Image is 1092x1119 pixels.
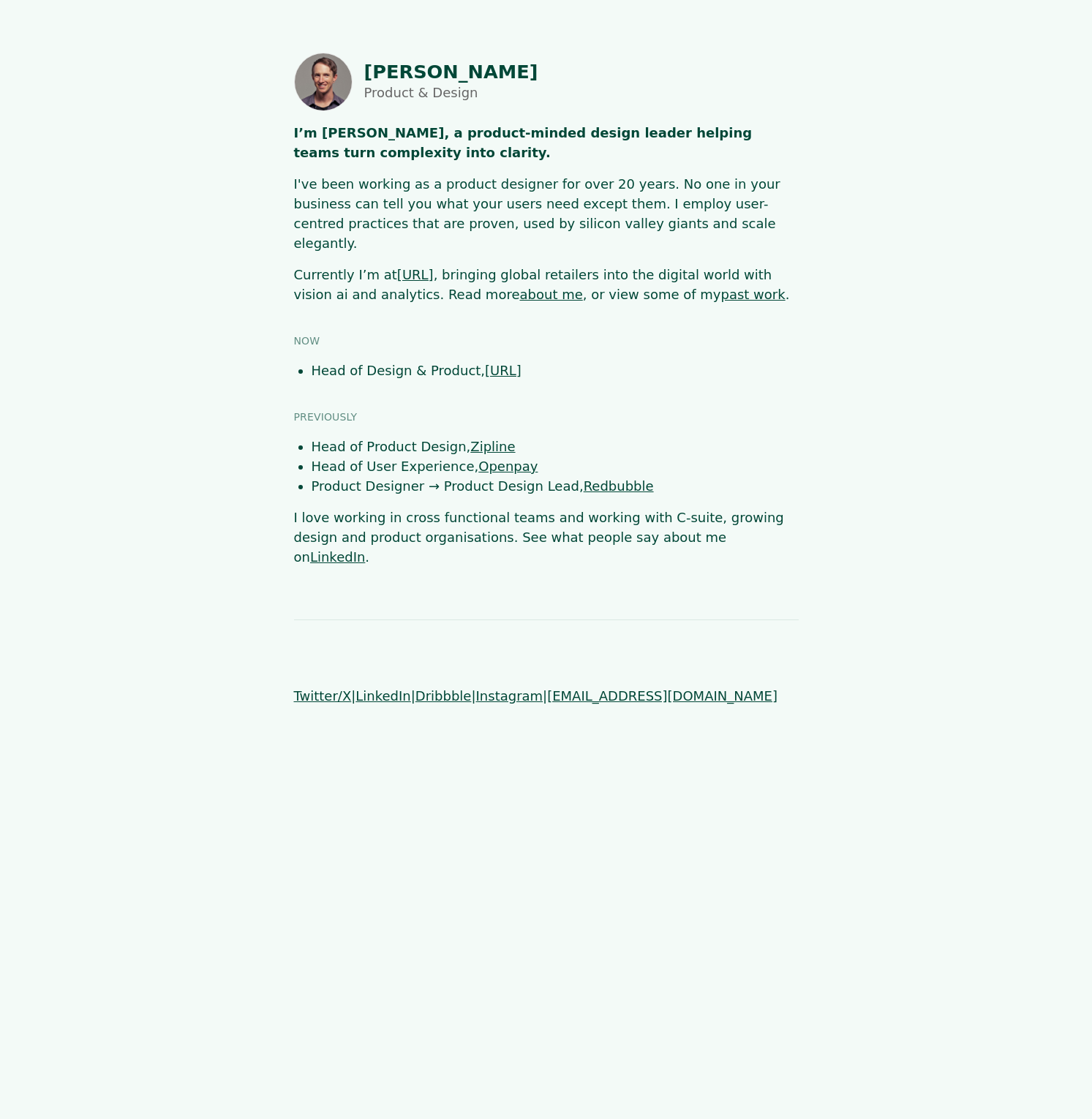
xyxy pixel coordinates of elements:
a: Instagram [476,688,543,704]
h3: Now [294,334,799,349]
a: Openpay [478,459,538,474]
li: Product Designer → Product Design Lead, [312,476,799,496]
a: LinkedIn [310,549,365,565]
li: Head of User Experience, [312,456,799,476]
a: Zipline [470,439,515,454]
strong: I’m [PERSON_NAME], a product-minded design leader helping teams turn complexity into clarity. [294,125,753,160]
a: [URL] [397,267,434,282]
h3: Previously [294,410,799,425]
img: Photo of Shaun Byrne [294,53,353,111]
a: [URL] [485,363,521,378]
p: Product & Design [364,83,538,102]
p: | | | | [294,686,799,706]
a: Redbubble [584,478,654,494]
p: Currently I’m at , bringing global retailers into the digital world with vision ai and analytics.... [294,265,799,304]
a: past work [721,287,786,302]
a: LinkedIn [355,688,410,704]
a: [EMAIL_ADDRESS][DOMAIN_NAME] [547,688,777,704]
li: Head of Design & Product, [312,361,799,380]
p: I've been working as a product designer for over 20 years. No one in your business can tell you w... [294,174,799,253]
h1: [PERSON_NAME] [364,61,538,82]
p: I love working in cross functional teams and working with C-suite, growing design and product org... [294,508,799,567]
a: Twitter/X [294,688,352,704]
a: about me [520,287,583,302]
a: Dribbble [415,688,472,704]
li: Head of Product Design, [312,437,799,456]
